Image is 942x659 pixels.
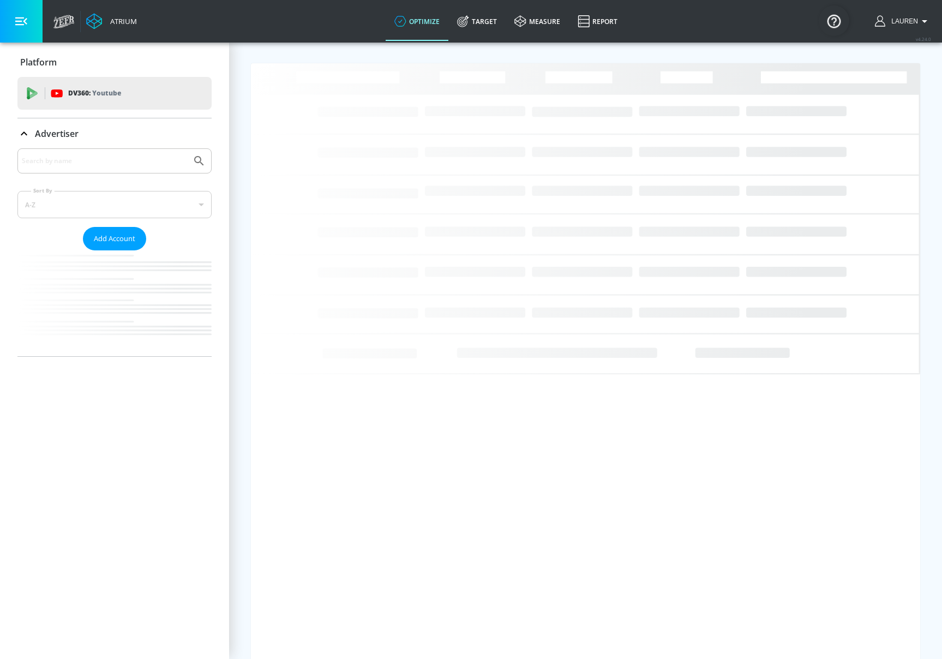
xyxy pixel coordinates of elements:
[86,13,137,29] a: Atrium
[106,16,137,26] div: Atrium
[448,2,506,41] a: Target
[386,2,448,41] a: optimize
[819,5,849,36] button: Open Resource Center
[916,36,931,42] span: v 4.24.0
[17,250,212,356] nav: list of Advertiser
[31,187,55,194] label: Sort By
[35,128,79,140] p: Advertiser
[506,2,569,41] a: measure
[17,191,212,218] div: A-Z
[20,56,57,68] p: Platform
[94,232,135,245] span: Add Account
[569,2,626,41] a: Report
[887,17,918,25] span: login as: lauren.bacher@zefr.com
[875,15,931,28] button: Lauren
[68,87,121,99] p: DV360:
[17,47,212,77] div: Platform
[17,77,212,110] div: DV360: Youtube
[22,154,187,168] input: Search by name
[83,227,146,250] button: Add Account
[92,87,121,99] p: Youtube
[17,148,212,356] div: Advertiser
[17,118,212,149] div: Advertiser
